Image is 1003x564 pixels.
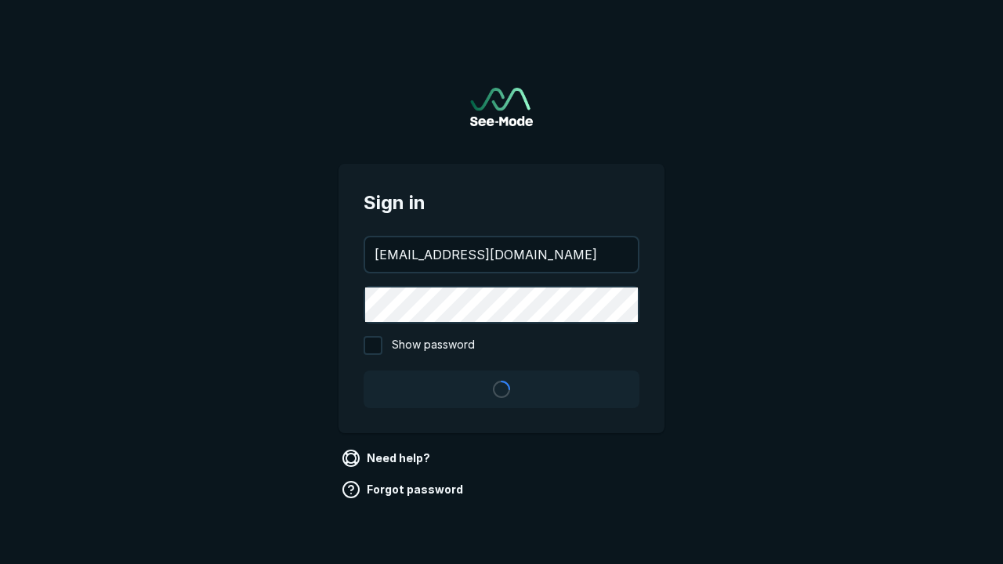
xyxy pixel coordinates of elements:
span: Show password [392,336,475,355]
span: Sign in [364,189,639,217]
input: your@email.com [365,237,638,272]
a: Need help? [339,446,436,471]
img: See-Mode Logo [470,88,533,126]
a: Forgot password [339,477,469,502]
a: Go to sign in [470,88,533,126]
